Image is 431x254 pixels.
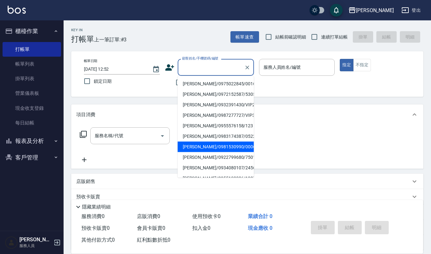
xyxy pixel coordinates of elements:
button: Clear [243,63,252,72]
span: 上一筆訂單:#3 [94,36,127,44]
label: 帳單日期 [84,59,97,63]
span: 紅利點數折抵 0 [137,237,170,243]
input: YYYY/MM/DD hh:mm [84,64,146,74]
button: 登出 [399,4,423,16]
button: 不指定 [353,59,371,71]
button: 報表及分析 [3,133,61,149]
h2: Key In [71,28,94,32]
div: 預收卡販賣 [71,189,423,204]
p: 預收卡販賣 [76,194,100,200]
span: 現金應收 0 [248,225,272,231]
li: [PERSON_NAME]/0987277727/VIP3116 [178,110,254,121]
span: 結帳前確認明細 [275,34,306,40]
li: [PERSON_NAME]/0975022845/0016 [178,79,254,89]
li: [PERSON_NAME]/0932391430/VIP2266 [178,100,254,110]
a: 營業儀表板 [3,86,61,101]
a: 掛單列表 [3,71,61,86]
span: 業績合計 0 [248,213,272,219]
p: 項目消費 [76,111,95,118]
img: Person [5,236,18,249]
a: 打帳單 [3,42,61,57]
button: Choose date, selected date is 2025-08-13 [148,62,164,77]
button: save [330,4,343,17]
button: Open [157,131,168,141]
label: 顧客姓名/手機號碼/編號 [182,56,218,61]
p: 服務人員 [19,243,52,249]
button: 客戶管理 [3,149,61,166]
p: 店販銷售 [76,178,95,185]
p: 隱藏業績明細 [82,204,111,210]
div: 店販銷售 [71,174,423,189]
li: [PERSON_NAME]/0922799680/7501 [178,152,254,163]
li: [PERSON_NAME]/0955576158/123 [178,121,254,131]
li: [PERSON_NAME]/0934080107/24563 [178,163,254,173]
img: Logo [8,6,26,14]
button: 帳單速查 [230,31,259,43]
button: 櫃檯作業 [3,23,61,39]
h3: 打帳單 [71,35,94,44]
a: 每日結帳 [3,116,61,130]
span: 會員卡販賣 0 [137,225,165,231]
li: [PERSON_NAME]/0981530990/00061 [178,142,254,152]
span: 使用預收卡 0 [192,213,221,219]
a: 帳單列表 [3,57,61,71]
span: 預收卡販賣 0 [81,225,110,231]
span: 扣入金 0 [192,225,210,231]
a: 現金收支登錄 [3,101,61,116]
h5: [PERSON_NAME] [19,236,52,243]
button: [PERSON_NAME] [346,4,396,17]
span: 其他付款方式 0 [81,237,115,243]
span: 連續打單結帳 [321,34,348,40]
li: [PERSON_NAME]/0972152587/530508 [178,89,254,100]
div: 項目消費 [71,104,423,125]
li: [PERSON_NAME]/0983174387/05222 [178,131,254,142]
span: 鎖定日期 [94,78,112,85]
span: 服務消費 0 [81,213,105,219]
span: 店販消費 0 [137,213,160,219]
li: [PERSON_NAME]/0955128886/190716 [178,173,254,184]
div: [PERSON_NAME] [356,6,394,14]
button: 指定 [340,59,353,71]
